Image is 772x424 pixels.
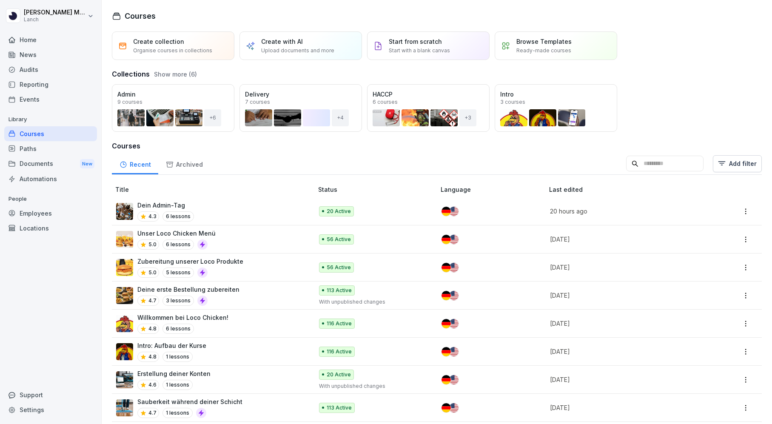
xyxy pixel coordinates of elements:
p: 1 lessons [162,408,193,418]
div: New [80,159,94,169]
img: de.svg [442,291,451,300]
p: 7 courses [245,100,270,105]
div: News [4,47,97,62]
p: HACCP [373,90,484,99]
p: Intro: Aufbau der Kurse [137,341,206,350]
img: us.svg [449,403,459,413]
p: 113 Active [327,404,352,412]
div: Home [4,32,97,47]
p: 1 lessons [162,380,193,390]
img: de.svg [442,235,451,244]
p: Sauberkeit während deiner Schicht [137,397,242,406]
div: Support [4,387,97,402]
p: People [4,192,97,206]
img: ggbtl53463sb87gjjviydp4c.png [116,371,133,388]
a: Automations [4,171,97,186]
a: Audits [4,62,97,77]
p: [PERSON_NAME] Meynert [24,9,86,16]
h3: Courses [112,141,762,151]
img: b70os9juvjf9pceuxkaiw0cw.png [116,259,133,276]
p: 6 lessons [162,324,194,334]
p: 3 lessons [162,296,194,306]
p: Dein Admin-Tag [137,201,194,210]
p: 6 courses [373,100,398,105]
img: de.svg [442,263,451,272]
p: 20 Active [327,371,351,378]
a: DocumentsNew [4,156,97,172]
p: [DATE] [550,291,697,300]
p: 1 lessons [162,352,193,362]
a: Employees [4,206,97,221]
p: Start with a blank canvas [389,47,450,54]
p: 5.0 [148,241,157,248]
p: Willkommen bei Loco Chicken! [137,313,228,322]
p: 3 courses [500,100,525,105]
img: c67ig4vc8dbdrjns2s7fmr16.png [116,231,133,248]
img: de.svg [442,375,451,384]
p: 56 Active [327,236,351,243]
a: Archived [158,153,210,174]
p: Intro [500,90,612,99]
a: Events [4,92,97,107]
img: de.svg [442,347,451,356]
p: Library [4,113,97,126]
p: Ready-made courses [516,47,571,54]
img: us.svg [449,207,459,216]
p: [DATE] [550,403,697,412]
a: Locations [4,221,97,236]
p: [DATE] [550,263,697,272]
p: 6 lessons [162,211,194,222]
img: us.svg [449,291,459,300]
p: Erstellung deiner Konten [137,369,211,378]
p: 9 courses [117,100,142,105]
img: de.svg [442,319,451,328]
a: Reporting [4,77,97,92]
p: 56 Active [327,264,351,271]
p: Create collection [133,37,184,46]
p: 4.3 [148,213,157,220]
p: 5.0 [148,269,157,276]
p: 116 Active [327,320,352,327]
p: [DATE] [550,319,697,328]
p: Start from scratch [389,37,442,46]
img: us.svg [449,347,459,356]
p: 113 Active [327,287,352,294]
p: 20 Active [327,208,351,215]
img: lfqm4qxhxxazmhnytvgjifca.png [116,315,133,332]
div: Recent [112,153,158,174]
p: 6 lessons [162,239,194,250]
img: de.svg [442,403,451,413]
a: Courses [4,126,97,141]
a: Admin9 courses+6 [112,84,234,132]
p: Status [318,185,437,194]
img: de.svg [442,207,451,216]
p: With unpublished changes [319,382,427,390]
h1: Courses [125,10,156,22]
img: mbzv0a1adexohu9durq61vss.png [116,399,133,416]
p: 4.6 [148,381,157,389]
p: 20 hours ago [550,207,697,216]
button: Add filter [713,155,762,172]
a: Paths [4,141,97,156]
p: Title [115,185,315,194]
p: 4.7 [148,409,157,417]
img: us.svg [449,263,459,272]
a: Settings [4,402,97,417]
p: [DATE] [550,235,697,244]
p: Last edited [549,185,707,194]
p: 4.8 [148,325,157,333]
button: Show more (6) [154,70,197,79]
p: Language [441,185,546,194]
div: Documents [4,156,97,172]
img: aep5yao1paav429m9tojsler.png [116,287,133,304]
p: Unser Loco Chicken Menü [137,229,216,238]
